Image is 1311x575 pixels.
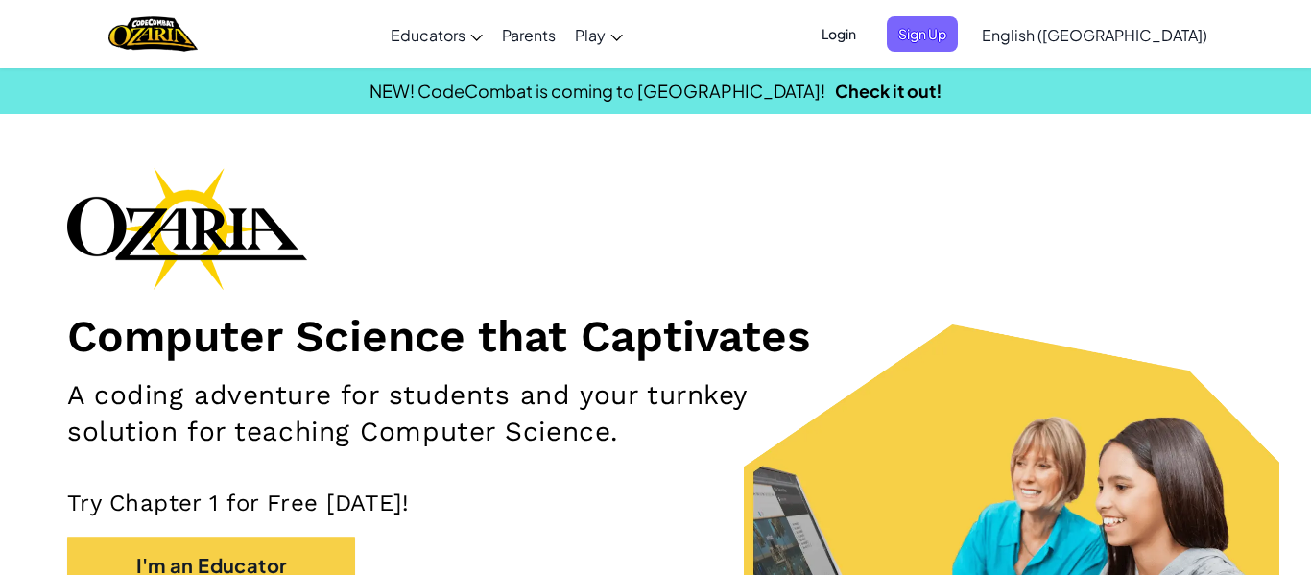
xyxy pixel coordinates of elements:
img: Home [108,14,198,54]
a: Play [565,9,632,60]
span: NEW! CodeCombat is coming to [GEOGRAPHIC_DATA]! [369,80,825,102]
a: Ozaria by CodeCombat logo [108,14,198,54]
p: Try Chapter 1 for Free [DATE]! [67,489,1244,517]
a: English ([GEOGRAPHIC_DATA]) [972,9,1217,60]
button: Login [810,16,868,52]
button: Sign Up [887,16,958,52]
span: Play [575,25,606,45]
a: Check it out! [835,80,942,102]
img: Ozaria branding logo [67,167,307,290]
a: Parents [492,9,565,60]
a: Educators [381,9,492,60]
h1: Computer Science that Captivates [67,309,1244,363]
span: Educators [391,25,465,45]
h2: A coding adventure for students and your turnkey solution for teaching Computer Science. [67,377,855,450]
span: English ([GEOGRAPHIC_DATA]) [982,25,1207,45]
